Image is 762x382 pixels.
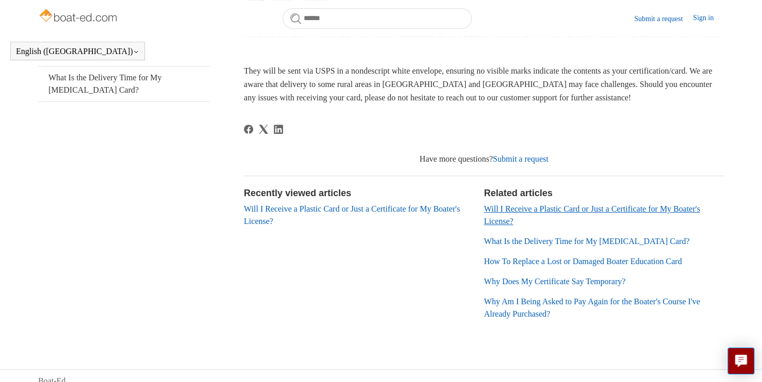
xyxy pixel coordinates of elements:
a: Facebook [244,125,253,134]
svg: Share this page on LinkedIn [274,125,283,134]
a: Sign in [693,12,724,25]
a: How To Replace a Lost or Damaged Boater Education Card [484,257,682,266]
svg: Share this page on Facebook [244,125,253,134]
a: X Corp [259,125,268,134]
button: English ([GEOGRAPHIC_DATA]) [16,47,139,56]
p: They will be sent via USPS in a nondescript white envelope, ensuring no visible marks indicate th... [244,64,724,104]
a: Why Does My Certificate Say Temporary? [484,277,626,286]
a: Why Am I Being Asked to Pay Again for the Boater's Course I've Already Purchased? [484,297,700,318]
a: LinkedIn [274,125,283,134]
div: Have more questions? [244,153,724,165]
a: Submit a request [634,13,693,24]
img: Boat-Ed Help Center home page [38,6,120,27]
svg: Share this page on X Corp [259,125,268,134]
input: Search [283,8,472,29]
a: Will I Receive a Plastic Card or Just a Certificate for My Boater's License? [244,204,460,225]
a: Submit a request [493,154,549,163]
h2: Recently viewed articles [244,186,474,200]
a: What Is the Delivery Time for My [MEDICAL_DATA] Card? [38,66,210,101]
button: Live chat [727,348,754,374]
h2: Related articles [484,186,724,200]
a: Will I Receive a Plastic Card or Just a Certificate for My Boater's License? [484,204,700,225]
a: What Is the Delivery Time for My [MEDICAL_DATA] Card? [484,237,690,246]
